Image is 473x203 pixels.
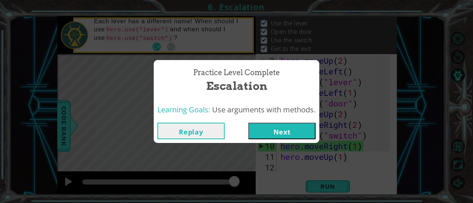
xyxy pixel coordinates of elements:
[157,123,225,139] button: Replay
[212,105,316,115] span: Use arguments with methods.
[206,78,267,94] span: Escalation
[193,67,280,78] span: Practice Level Complete
[248,123,316,139] button: Next
[157,105,210,115] span: Learning Goals:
